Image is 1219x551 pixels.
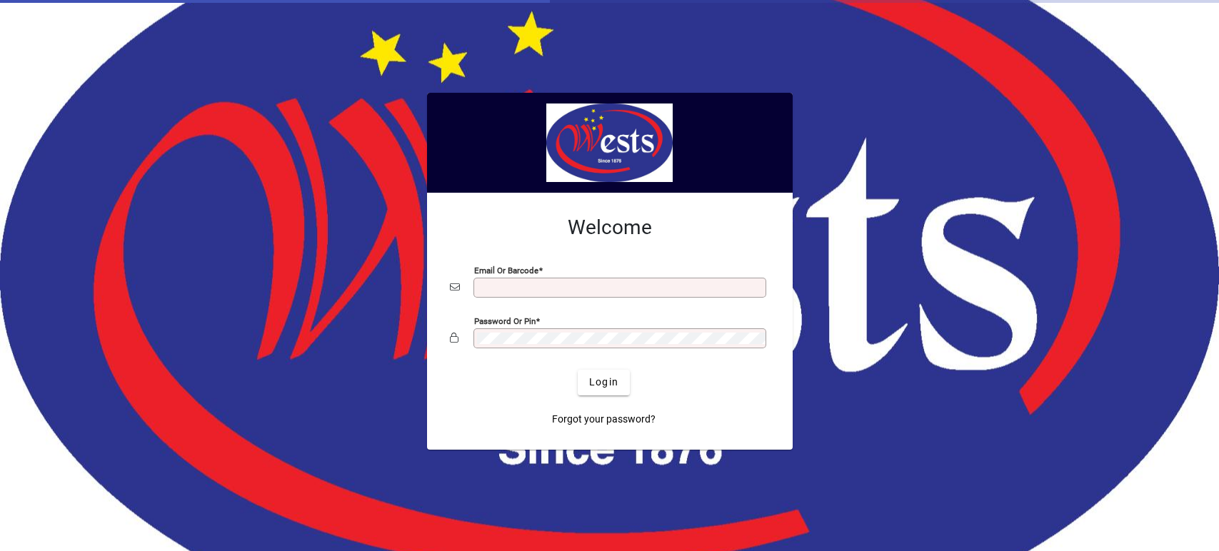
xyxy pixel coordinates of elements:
[546,407,661,433] a: Forgot your password?
[552,412,656,427] span: Forgot your password?
[474,315,536,325] mat-label: Password or Pin
[474,265,538,275] mat-label: Email or Barcode
[578,370,630,395] button: Login
[589,375,618,390] span: Login
[450,216,770,240] h2: Welcome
